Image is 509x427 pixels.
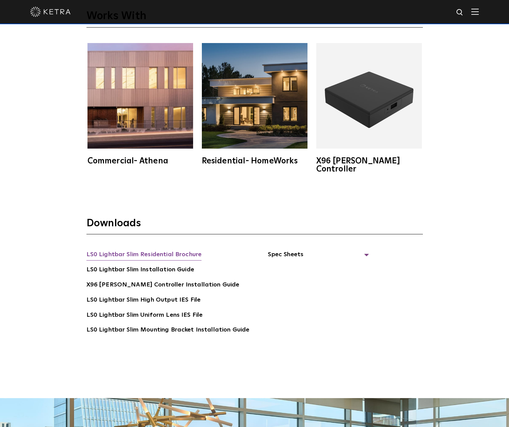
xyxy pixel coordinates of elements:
img: search icon [456,8,464,17]
div: Commercial- Athena [87,157,193,165]
img: Hamburger%20Nav.svg [471,8,479,15]
a: Commercial- Athena [86,43,194,165]
a: LS0 Lightbar Slim Mounting Bracket Installation Guide [86,325,250,336]
a: LS0 Lightbar Slim High Output IES File [86,295,201,306]
img: athena-square [87,43,193,149]
img: ketra-logo-2019-white [30,7,71,17]
div: X96 [PERSON_NAME] Controller [316,157,422,173]
h3: Downloads [86,217,423,234]
img: X96_Controller [316,43,422,149]
a: LS0 Lightbar Slim Uniform Lens IES File [86,310,203,321]
a: LS0 Lightbar Slim Residential Brochure [86,250,202,261]
a: X96 [PERSON_NAME] Controller Installation Guide [86,280,240,291]
span: Spec Sheets [268,250,369,265]
a: Residential- HomeWorks [201,43,308,165]
a: LS0 Lightbar Slim Installation Guide [86,265,194,276]
div: Residential- HomeWorks [202,157,307,165]
a: X96 [PERSON_NAME] Controller [315,43,423,173]
img: homeworks_hero [202,43,307,149]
